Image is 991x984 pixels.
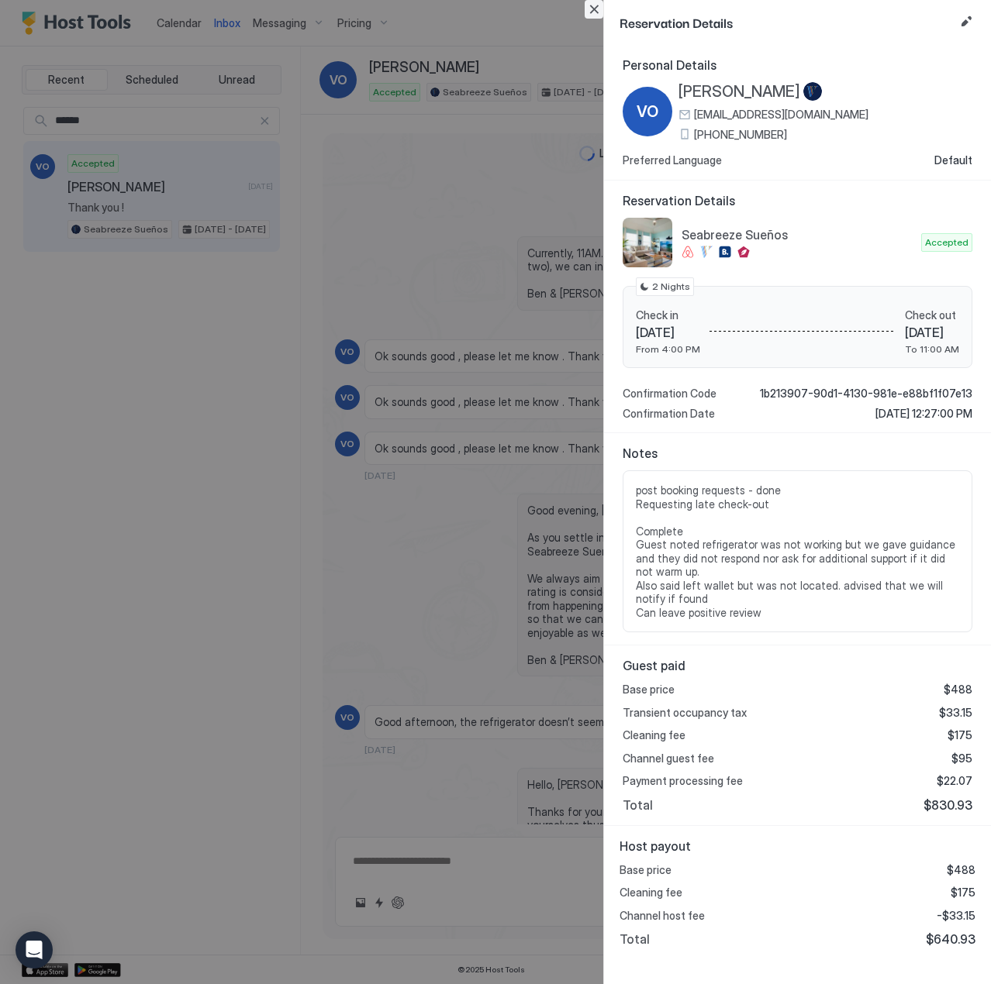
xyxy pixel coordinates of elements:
[620,863,672,877] span: Base price
[620,931,650,947] span: Total
[694,128,787,142] span: [PHONE_NUMBER]
[875,407,972,421] span: [DATE] 12:27:00 PM
[939,706,972,720] span: $33.15
[623,218,672,267] div: listing image
[682,227,915,243] span: Seabreeze Sueños
[620,838,975,854] span: Host payout
[948,728,972,742] span: $175
[944,683,972,697] span: $488
[652,280,690,294] span: 2 Nights
[937,774,972,788] span: $22.07
[905,308,959,322] span: Check out
[623,774,743,788] span: Payment processing fee
[620,909,705,923] span: Channel host fee
[623,683,675,697] span: Base price
[620,12,954,32] span: Reservation Details
[926,931,975,947] span: $640.93
[623,797,653,813] span: Total
[623,706,747,720] span: Transient occupancy tax
[623,193,972,208] span: Reservation Details
[623,658,972,673] span: Guest paid
[760,387,972,401] span: 1b213907-90d1-4130-981e-e88bf1f07e13
[924,797,972,813] span: $830.93
[934,153,972,167] span: Default
[694,108,868,122] span: [EMAIL_ADDRESS][DOMAIN_NAME]
[947,863,975,877] span: $488
[679,82,800,101] span: [PERSON_NAME]
[636,483,959,619] span: post booking requests - done Requesting late check-out Complete Guest noted refrigerator was not ...
[636,308,700,322] span: Check in
[623,407,715,421] span: Confirmation Date
[951,752,972,766] span: $95
[636,343,700,355] span: From 4:00 PM
[620,886,682,900] span: Cleaning fee
[623,153,722,167] span: Preferred Language
[623,446,972,461] span: Notes
[623,752,714,766] span: Channel guest fee
[623,57,972,73] span: Personal Details
[905,325,959,340] span: [DATE]
[957,12,975,31] button: Edit reservation
[951,886,975,900] span: $175
[623,728,685,742] span: Cleaning fee
[16,931,53,969] div: Open Intercom Messenger
[636,325,700,340] span: [DATE]
[925,236,969,249] span: Accepted
[937,909,975,923] span: -$33.15
[623,387,716,401] span: Confirmation Code
[637,100,658,123] span: VO
[905,343,959,355] span: To 11:00 AM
